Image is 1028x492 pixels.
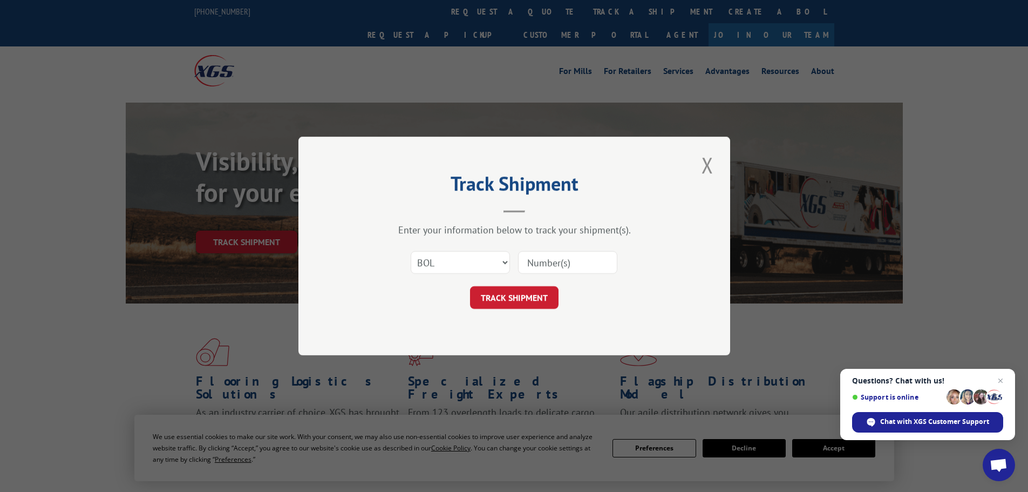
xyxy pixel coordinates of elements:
[518,251,617,274] input: Number(s)
[698,150,717,180] button: Close modal
[852,393,943,401] span: Support is online
[983,449,1015,481] a: Open chat
[852,376,1003,385] span: Questions? Chat with us!
[352,224,676,236] div: Enter your information below to track your shipment(s).
[852,412,1003,433] span: Chat with XGS Customer Support
[470,286,559,309] button: TRACK SHIPMENT
[352,176,676,197] h2: Track Shipment
[880,417,989,427] span: Chat with XGS Customer Support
